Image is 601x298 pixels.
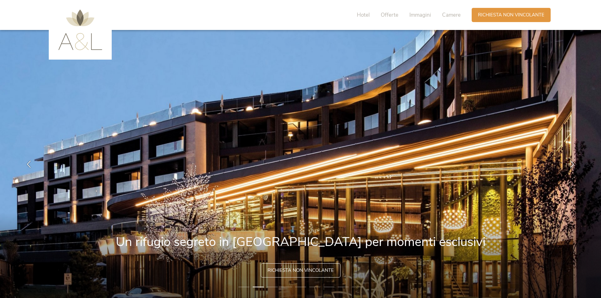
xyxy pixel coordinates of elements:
[478,12,544,18] span: Richiesta non vincolante
[409,11,431,19] span: Immagini
[357,11,370,19] span: Hotel
[381,11,398,19] span: Offerte
[58,9,102,50] img: AMONTI & LUNARIS Wellnessresort
[442,11,461,19] span: Camere
[267,267,334,274] span: Richiesta non vincolante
